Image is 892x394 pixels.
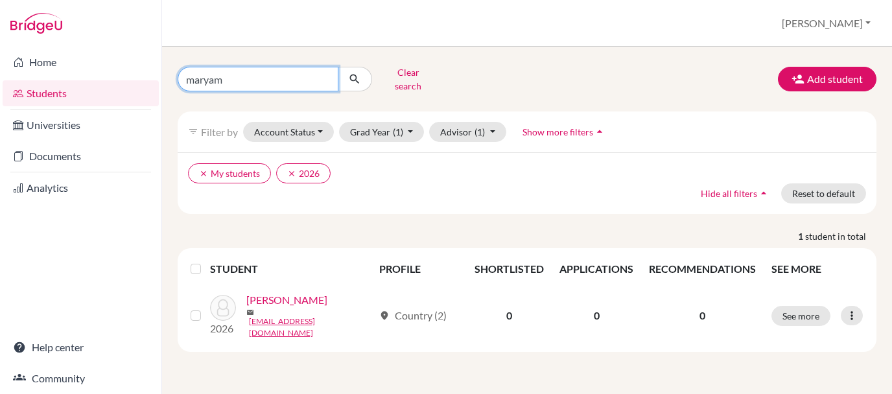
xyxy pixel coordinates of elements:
[764,253,871,284] th: SEE MORE
[3,175,159,201] a: Analytics
[552,253,641,284] th: APPLICATIONS
[393,126,403,137] span: (1)
[276,163,331,183] button: clear2026
[552,284,641,347] td: 0
[781,183,866,203] button: Reset to default
[10,13,62,34] img: Bridge-U
[3,112,159,138] a: Universities
[3,49,159,75] a: Home
[339,122,425,142] button: Grad Year(1)
[178,67,338,91] input: Find student by name...
[249,316,373,339] a: [EMAIL_ADDRESS][DOMAIN_NAME]
[3,334,159,360] a: Help center
[379,310,390,321] span: location_on
[371,253,467,284] th: PROFILE
[429,122,506,142] button: Advisor(1)
[3,365,159,391] a: Community
[641,253,764,284] th: RECOMMENDATIONS
[188,163,271,183] button: clearMy students
[511,122,617,142] button: Show more filtersarrow_drop_up
[475,126,485,137] span: (1)
[778,67,876,91] button: Add student
[701,188,757,199] span: Hide all filters
[379,308,447,323] div: Country (2)
[246,308,254,316] span: mail
[210,321,236,336] p: 2026
[467,253,552,284] th: SHORTLISTED
[467,284,552,347] td: 0
[243,122,334,142] button: Account Status
[805,229,876,243] span: student in total
[593,125,606,138] i: arrow_drop_up
[372,62,444,96] button: Clear search
[188,126,198,137] i: filter_list
[3,80,159,106] a: Students
[210,253,371,284] th: STUDENT
[776,11,876,36] button: [PERSON_NAME]
[522,126,593,137] span: Show more filters
[201,126,238,138] span: Filter by
[690,183,781,203] button: Hide all filtersarrow_drop_up
[771,306,830,326] button: See more
[210,295,236,321] img: Alsuwaidi, Maryam
[246,292,327,308] a: [PERSON_NAME]
[3,143,159,169] a: Documents
[649,308,756,323] p: 0
[287,169,296,178] i: clear
[798,229,805,243] strong: 1
[757,187,770,200] i: arrow_drop_up
[199,169,208,178] i: clear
